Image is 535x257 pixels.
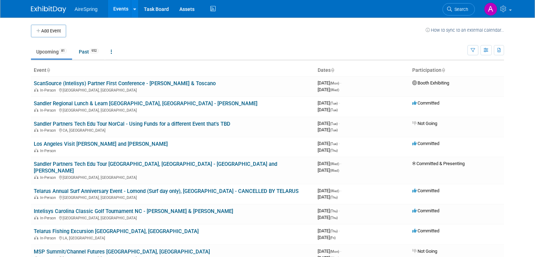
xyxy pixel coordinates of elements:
a: Sandler Regional Lunch & Learn [GEOGRAPHIC_DATA], [GEOGRAPHIC_DATA] - [PERSON_NAME] [34,100,257,107]
span: (Tue) [330,142,338,146]
img: In-Person Event [34,216,38,219]
span: Committed [412,188,439,193]
span: Not Going [412,249,437,254]
img: In-Person Event [34,128,38,132]
img: In-Person Event [34,195,38,199]
span: 952 [89,48,99,54]
span: - [339,228,340,233]
th: Participation [409,64,504,76]
a: Sandler Partners Tech Edu Tour [GEOGRAPHIC_DATA], [GEOGRAPHIC_DATA] - [GEOGRAPHIC_DATA] and [PERS... [34,161,277,174]
span: - [340,161,341,166]
span: - [339,208,340,213]
a: Sort by Participation Type [441,67,445,73]
span: [DATE] [318,100,340,106]
span: In-Person [40,108,58,113]
span: (Tue) [330,101,338,105]
span: (Thu) [330,216,338,220]
span: [DATE] [318,161,341,166]
span: (Wed) [330,169,339,173]
span: [DATE] [318,215,338,220]
span: (Wed) [330,162,339,166]
a: Sort by Event Name [46,67,50,73]
span: Committed [412,228,439,233]
img: Angie Handal [484,2,497,16]
a: Sort by Start Date [331,67,334,73]
span: [DATE] [318,80,341,86]
span: In-Person [40,236,58,240]
span: (Wed) [330,88,339,92]
div: LA, [GEOGRAPHIC_DATA] [34,235,312,240]
span: (Mon) [330,250,339,253]
span: 81 [59,48,67,54]
img: In-Person Event [34,236,38,239]
a: Past952 [74,45,104,58]
div: [GEOGRAPHIC_DATA], [GEOGRAPHIC_DATA] [34,107,312,113]
span: [DATE] [318,141,340,146]
div: CA, [GEOGRAPHIC_DATA] [34,127,312,133]
a: How to sync to an external calendar... [426,27,504,33]
span: Not Going [412,121,437,126]
span: Committed [412,208,439,213]
span: [DATE] [318,188,341,193]
span: In-Person [40,128,58,133]
span: [DATE] [318,228,340,233]
span: [DATE] [318,208,340,213]
img: In-Person Event [34,88,38,92]
img: In-Person Event [34,108,38,112]
span: [DATE] [318,107,338,112]
span: (Thu) [330,229,338,233]
div: [GEOGRAPHIC_DATA], [GEOGRAPHIC_DATA] [34,215,312,220]
span: Search [452,7,468,12]
span: - [339,141,340,146]
span: (Tue) [330,128,338,132]
a: Telarus Fishing Excursion [GEOGRAPHIC_DATA], [GEOGRAPHIC_DATA] [34,228,199,234]
span: [DATE] [318,121,340,126]
span: In-Person [40,88,58,93]
a: ScanSource (Intelisys) Partner First Conference - [PERSON_NAME] & Toscano [34,80,216,87]
span: [DATE] [318,194,338,200]
div: [GEOGRAPHIC_DATA], [GEOGRAPHIC_DATA] [34,87,312,93]
span: [DATE] [318,87,339,92]
span: [DATE] [318,249,341,254]
span: (Thu) [330,149,338,152]
span: Booth Exhibiting [412,80,449,86]
a: Telarus Annual Surf Anniversary Event - Lomond (Surf day only), [GEOGRAPHIC_DATA] - CANCELLED BY ... [34,188,299,194]
span: In-Person [40,149,58,153]
span: Committed & Presenting [412,161,465,166]
span: In-Person [40,216,58,220]
a: Search [442,3,475,15]
div: [GEOGRAPHIC_DATA], [GEOGRAPHIC_DATA] [34,194,312,200]
img: In-Person Event [34,149,38,152]
span: (Tue) [330,108,338,112]
span: AireSpring [75,6,97,12]
span: (Tue) [330,122,338,126]
span: Committed [412,141,439,146]
img: ExhibitDay [31,6,66,13]
a: Sandler Partners Tech Edu Tour NorCal - Using Funds for a different Event that's TBD [34,121,230,127]
a: Intelisys Carolina Classic Golf Tournament NC - [PERSON_NAME] & [PERSON_NAME] [34,208,233,214]
span: [DATE] [318,235,336,240]
button: Add Event [31,25,66,37]
th: Event [31,64,315,76]
div: [GEOGRAPHIC_DATA], [GEOGRAPHIC_DATA] [34,174,312,180]
span: Committed [412,100,439,106]
a: Upcoming81 [31,45,72,58]
span: (Thu) [330,195,338,199]
span: - [340,249,341,254]
span: [DATE] [318,148,338,153]
img: In-Person Event [34,175,38,179]
span: - [339,121,340,126]
a: MSP Summit/Channel Futures [GEOGRAPHIC_DATA], [GEOGRAPHIC_DATA] [34,249,210,255]
span: - [340,188,341,193]
span: [DATE] [318,127,338,132]
span: In-Person [40,175,58,180]
span: - [339,100,340,106]
a: Los Angeles Visit [PERSON_NAME] and [PERSON_NAME] [34,141,168,147]
th: Dates [315,64,409,76]
span: (Fri) [330,236,336,240]
span: (Thu) [330,209,338,213]
span: [DATE] [318,168,339,173]
span: (Wed) [330,189,339,193]
span: In-Person [40,195,58,200]
span: - [340,80,341,86]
